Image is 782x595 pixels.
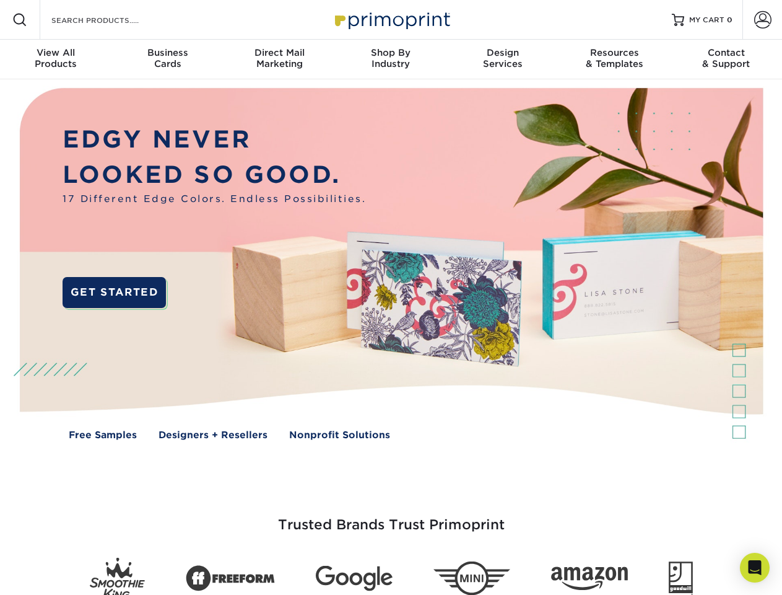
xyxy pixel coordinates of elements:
p: LOOKED SO GOOD. [63,157,366,193]
span: Direct Mail [224,47,335,58]
span: 17 Different Edge Colors. Endless Possibilities. [63,192,366,206]
a: BusinessCards [111,40,223,79]
p: EDGY NEVER [63,122,366,157]
span: Business [111,47,223,58]
img: Google [316,566,393,591]
div: Services [447,47,558,69]
div: Marketing [224,47,335,69]
a: Resources& Templates [558,40,670,79]
span: Design [447,47,558,58]
a: Nonprofit Solutions [289,428,390,443]
span: Resources [558,47,670,58]
div: & Support [671,47,782,69]
span: 0 [727,15,732,24]
a: DesignServices [447,40,558,79]
input: SEARCH PRODUCTS..... [50,12,171,27]
img: Amazon [551,567,628,591]
a: Contact& Support [671,40,782,79]
span: MY CART [689,15,724,25]
a: Free Samples [69,428,137,443]
div: Open Intercom Messenger [740,553,770,583]
img: Goodwill [669,562,693,595]
div: & Templates [558,47,670,69]
a: Shop ByIndustry [335,40,446,79]
a: GET STARTED [63,277,166,308]
span: Shop By [335,47,446,58]
div: Industry [335,47,446,69]
span: Contact [671,47,782,58]
a: Designers + Resellers [159,428,267,443]
h3: Trusted Brands Trust Primoprint [29,487,754,548]
a: Direct MailMarketing [224,40,335,79]
img: Primoprint [329,6,453,33]
div: Cards [111,47,223,69]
